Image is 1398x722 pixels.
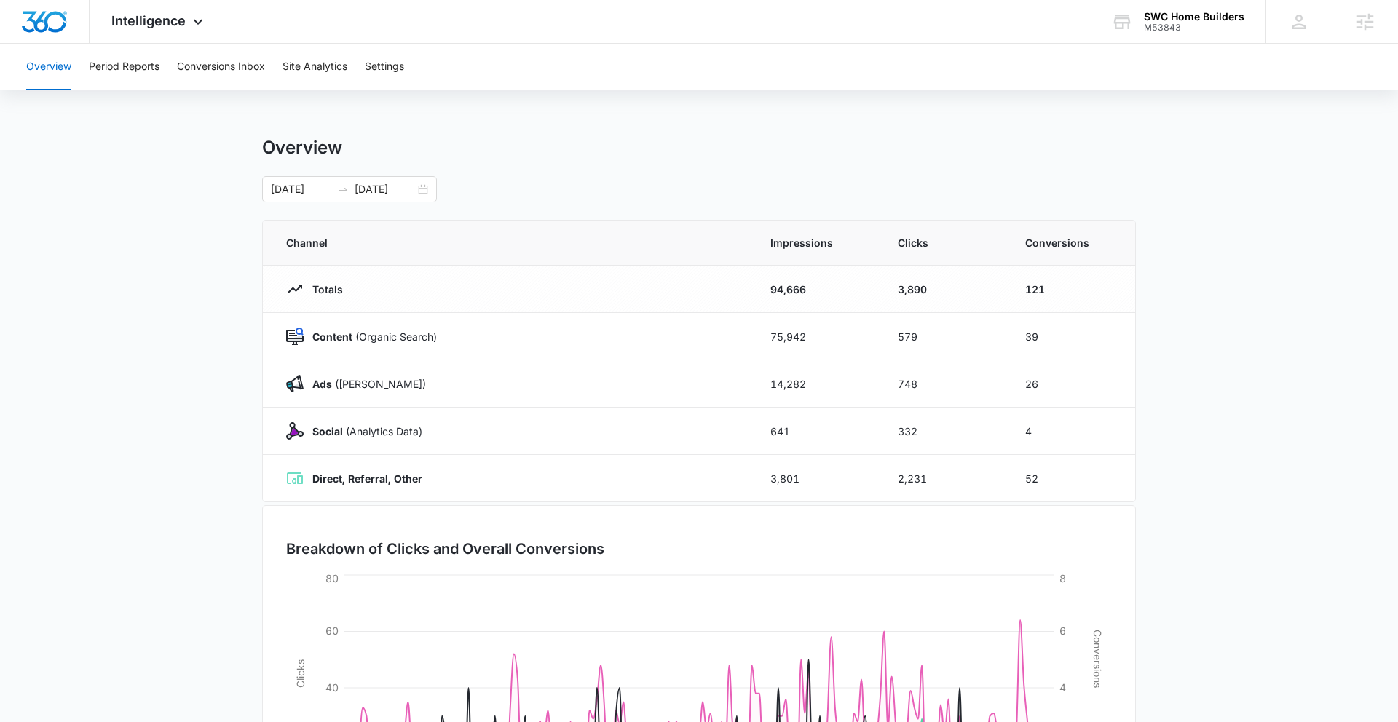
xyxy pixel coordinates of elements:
[880,266,1008,313] td: 3,890
[880,455,1008,502] td: 2,231
[1144,11,1244,23] div: account name
[880,408,1008,455] td: 332
[286,422,304,440] img: Social
[271,181,331,197] input: Start date
[753,408,880,455] td: 641
[286,328,304,345] img: Content
[304,329,437,344] p: (Organic Search)
[312,425,343,437] strong: Social
[312,472,422,485] strong: Direct, Referral, Other
[337,183,349,195] span: to
[312,378,332,390] strong: Ads
[753,266,880,313] td: 94,666
[294,659,307,688] tspan: Clicks
[325,681,339,694] tspan: 40
[286,235,735,250] span: Channel
[89,44,159,90] button: Period Reports
[1059,681,1066,694] tspan: 4
[337,183,349,195] span: swap-right
[753,360,880,408] td: 14,282
[355,181,415,197] input: End date
[283,44,347,90] button: Site Analytics
[26,44,71,90] button: Overview
[753,313,880,360] td: 75,942
[1025,235,1112,250] span: Conversions
[1144,23,1244,33] div: account id
[1059,572,1066,584] tspan: 8
[770,235,863,250] span: Impressions
[880,360,1008,408] td: 748
[753,455,880,502] td: 3,801
[1008,455,1135,502] td: 52
[304,282,343,297] p: Totals
[304,376,426,392] p: ([PERSON_NAME])
[1008,313,1135,360] td: 39
[325,624,339,637] tspan: 60
[304,424,422,439] p: (Analytics Data)
[177,44,265,90] button: Conversions Inbox
[286,538,604,560] h3: Breakdown of Clicks and Overall Conversions
[111,13,186,28] span: Intelligence
[1059,624,1066,637] tspan: 6
[286,375,304,392] img: Ads
[1008,266,1135,313] td: 121
[312,330,352,343] strong: Content
[1008,408,1135,455] td: 4
[365,44,404,90] button: Settings
[898,235,990,250] span: Clicks
[325,572,339,584] tspan: 80
[1091,630,1104,688] tspan: Conversions
[262,137,342,159] h1: Overview
[1008,360,1135,408] td: 26
[880,313,1008,360] td: 579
